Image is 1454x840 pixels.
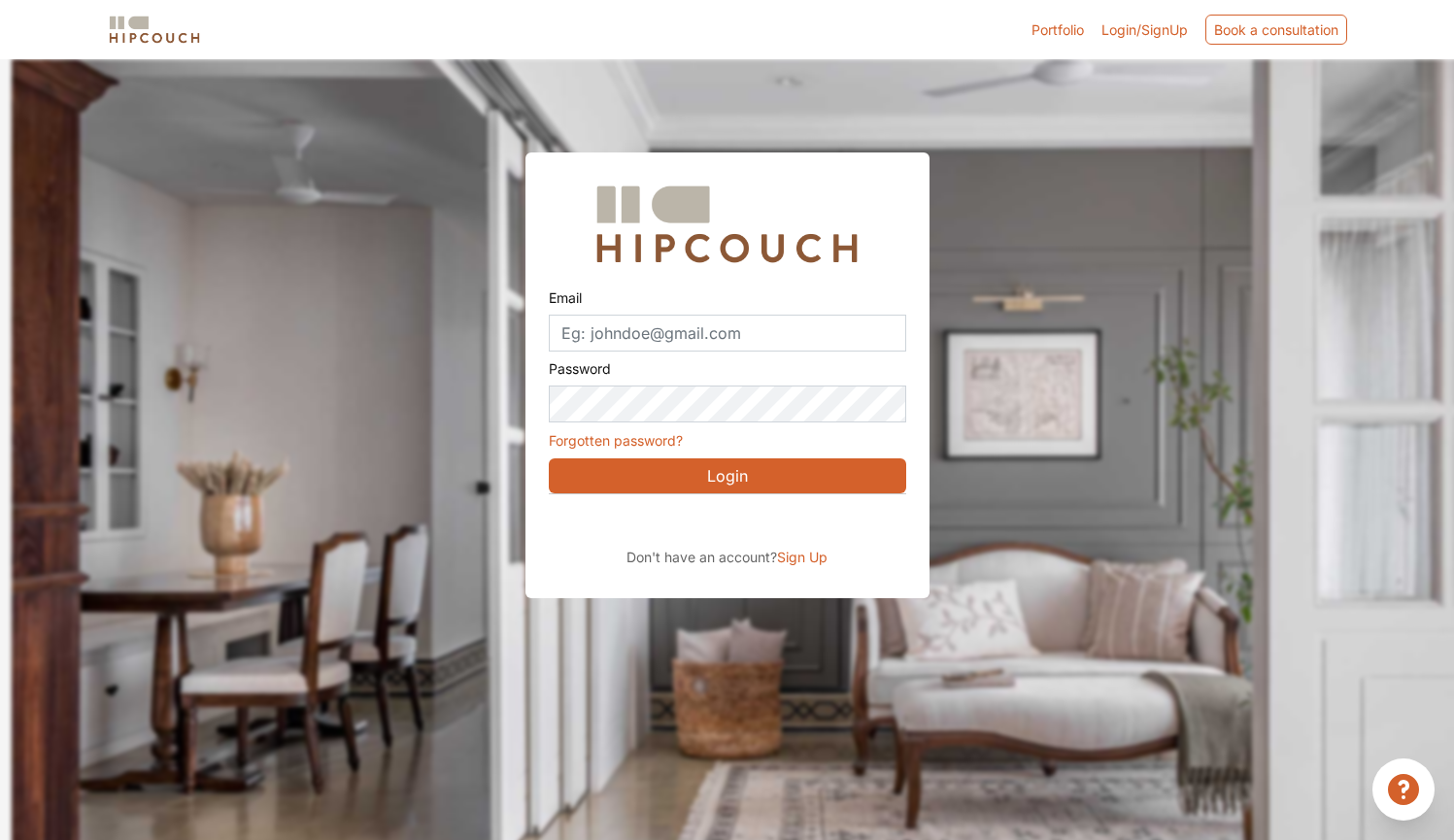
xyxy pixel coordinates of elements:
a: Portfolio [1031,19,1084,40]
span: logo-horizontal.svg [106,8,203,51]
div: Sign in with Google. Opens in new tab [549,500,904,543]
img: Hipcouch Logo [587,176,866,273]
div: Book a consultation [1205,15,1347,45]
span: Don't have an account? [626,549,777,565]
iframe: Sign in with Google Button [539,500,914,543]
a: Forgotten password? [549,432,683,449]
input: Eg: johndoe@gmail.com [549,315,906,352]
label: Password [549,352,611,386]
span: Sign Up [777,549,828,565]
span: Login/SignUp [1101,21,1188,38]
button: Login [549,458,906,493]
label: Email [549,281,582,315]
img: logo-horizontal.svg [106,13,203,47]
